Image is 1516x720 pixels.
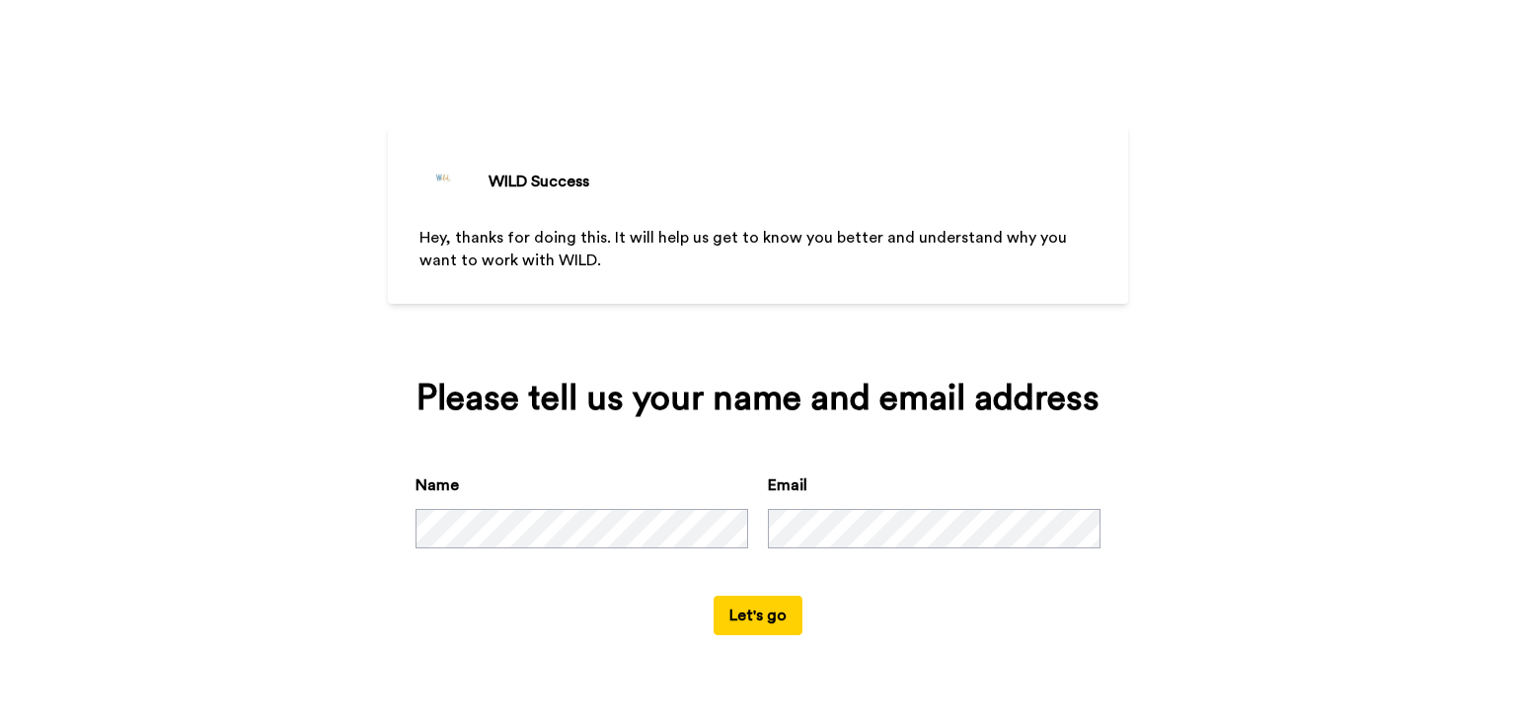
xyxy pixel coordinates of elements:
span: Hey, thanks for doing this. It will help us get to know you better and understand why you want to... [419,230,1071,268]
label: Email [768,473,807,497]
div: WILD Success [489,170,589,193]
label: Name [416,473,459,497]
div: Please tell us your name and email address [416,379,1100,418]
button: Let's go [714,596,802,635]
